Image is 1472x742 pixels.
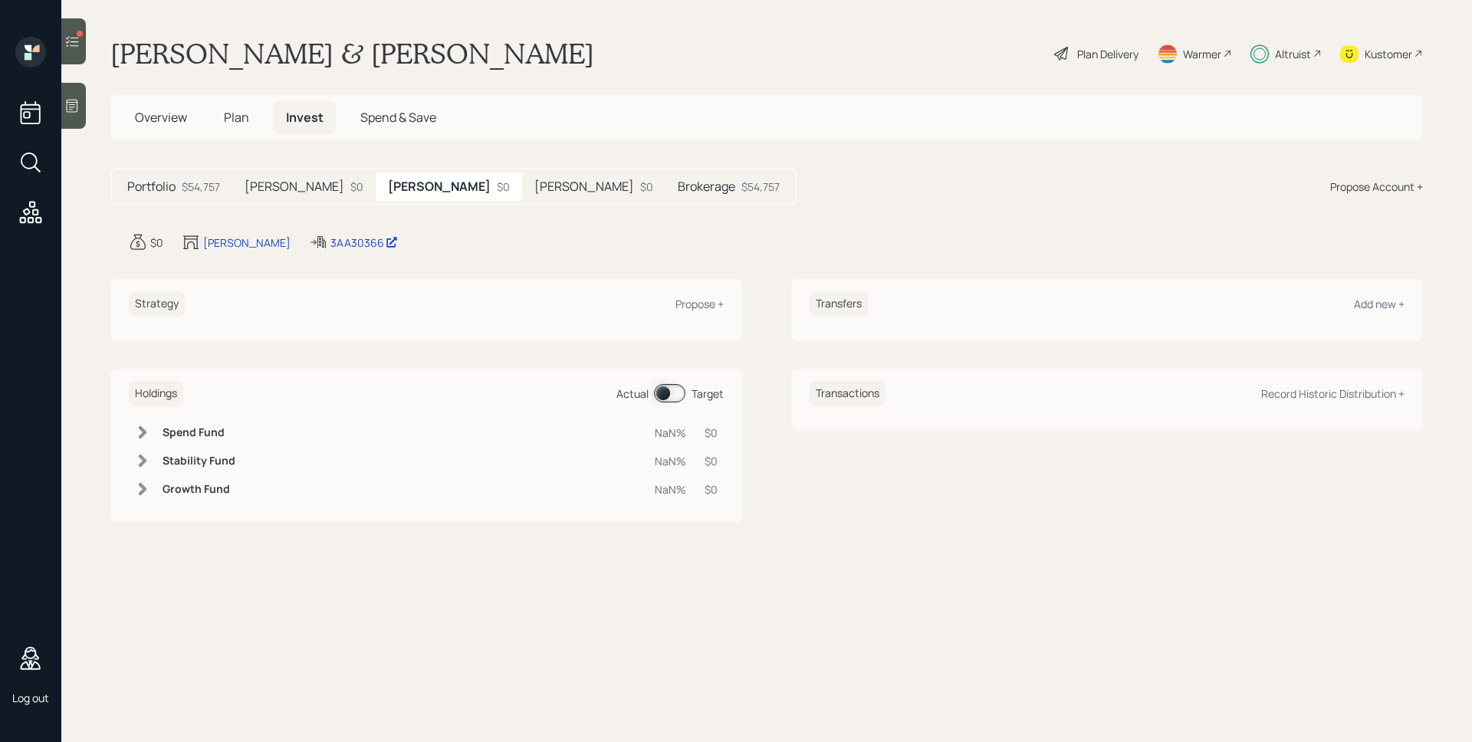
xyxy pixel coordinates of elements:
div: NaN% [655,481,686,497]
h6: Strategy [129,291,185,317]
div: $0 [705,453,718,469]
div: Actual [616,386,649,402]
h5: Portfolio [127,179,176,194]
div: $54,757 [741,179,780,195]
h6: Holdings [129,381,183,406]
span: Spend & Save [360,109,436,126]
h5: Brokerage [678,179,735,194]
h6: Spend Fund [163,426,235,439]
div: $0 [705,425,718,441]
span: Overview [135,109,187,126]
div: NaN% [655,425,686,441]
h6: Growth Fund [163,483,235,496]
h6: Transactions [810,381,886,406]
div: $0 [640,179,653,195]
div: Altruist [1275,46,1311,62]
div: [PERSON_NAME] [203,235,291,251]
div: Warmer [1183,46,1221,62]
div: $54,757 [182,179,220,195]
div: 3AA30366 [330,235,398,251]
span: Plan [224,109,249,126]
div: NaN% [655,453,686,469]
div: Add new + [1354,297,1405,311]
div: Propose Account + [1330,179,1423,195]
div: Plan Delivery [1077,46,1138,62]
h6: Stability Fund [163,455,235,468]
div: Target [692,386,724,402]
h5: [PERSON_NAME] [245,179,344,194]
div: $0 [497,179,510,195]
h5: [PERSON_NAME] [388,179,491,194]
h6: Transfers [810,291,868,317]
div: $0 [705,481,718,497]
div: $0 [150,235,163,251]
div: Log out [12,691,49,705]
div: Kustomer [1365,46,1412,62]
h5: [PERSON_NAME] [534,179,634,194]
div: Propose + [675,297,724,311]
div: Record Historic Distribution + [1261,386,1405,401]
div: $0 [350,179,363,195]
h1: [PERSON_NAME] & [PERSON_NAME] [110,37,594,71]
span: Invest [286,109,324,126]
